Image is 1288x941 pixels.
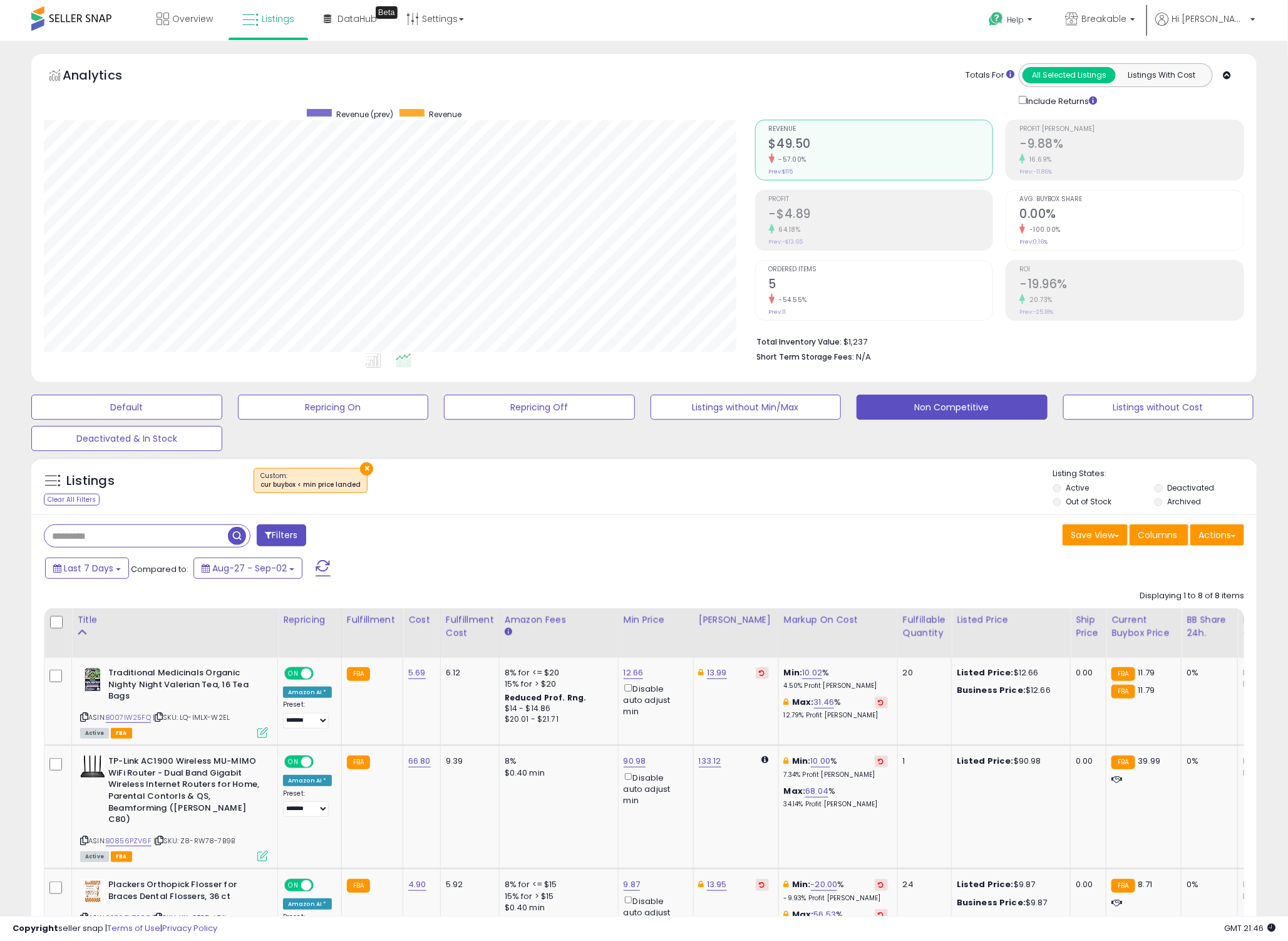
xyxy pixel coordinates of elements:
div: 0.00 [1076,756,1096,767]
span: OFF [312,880,332,891]
small: -54.55% [775,295,808,304]
span: Hi [PERSON_NAME] [1172,13,1247,25]
small: Prev: 0.16% [1019,238,1048,246]
span: 11.79 [1138,667,1155,678]
a: 13.95 [707,878,727,891]
span: Aug-27 - Sep-02 [212,562,287,574]
div: Amazon Fees [505,613,613,626]
div: Disable auto adjust min [624,771,684,806]
small: -100.00% [1025,225,1061,234]
span: Revenue [429,109,461,120]
small: FBA [347,756,370,769]
strong: Copyright [13,922,58,934]
small: Amazon Fees. [505,626,512,638]
img: 41M5T-7SRqL._SL40_.jpg [80,756,105,778]
small: FBA [1111,879,1135,893]
b: Min: [792,755,811,767]
span: FBA [111,728,132,739]
small: Prev: -25.18% [1019,308,1053,316]
small: FBA [1111,667,1135,681]
span: | SKU: YY-0TSD-LT4L [152,913,227,923]
span: DataHub [337,13,377,25]
div: ASIN: [80,756,268,860]
div: Title [77,613,272,626]
span: ON [286,757,301,767]
div: Displaying 1 to 8 of 8 items [1140,590,1244,602]
div: $20.01 - $21.71 [505,714,609,725]
span: All listings currently available for purchase on Amazon [80,851,109,862]
span: ON [286,668,301,679]
div: cur buybox < min price landed [260,481,361,489]
div: % [784,667,888,690]
b: Min: [792,878,811,890]
div: 8% for <= $20 [505,667,609,678]
button: Repricing Off [444,395,635,420]
div: FBM: 0 [1243,891,1284,902]
div: Min Price [624,613,688,626]
img: 51Glp1DIwXL._SL40_.jpg [80,667,105,692]
button: Filters [257,524,306,546]
span: Profit [769,196,993,203]
div: Clear All Filters [44,494,100,506]
h2: 0.00% [1019,207,1244,224]
a: B007IW25FQ [106,712,151,723]
span: Avg. Buybox Share [1019,196,1244,203]
div: ASIN: [80,879,268,937]
button: Listings With Cost [1115,67,1208,83]
small: Prev: 11 [769,308,786,316]
div: FBM: 10 [1243,767,1284,779]
a: Privacy Policy [162,922,217,934]
div: 0% [1187,667,1228,678]
span: OFF [312,668,332,679]
div: $90.98 [957,756,1061,767]
a: 13.99 [707,667,727,679]
b: Total Inventory Value: [757,336,842,347]
div: Include Returns [1009,93,1113,107]
a: 31.46 [814,696,835,709]
small: FBA [1111,756,1135,769]
div: seller snap | | [13,923,217,935]
span: Revenue (prev) [336,109,393,120]
div: Preset: [283,789,332,818]
div: $12.66 [957,667,1061,678]
button: × [360,462,373,476]
div: 0.00 [1076,667,1096,678]
div: $0.40 min [505,902,609,913]
p: 34.14% Profit [PERSON_NAME] [784,800,888,809]
div: Disable auto adjust min [624,682,684,717]
p: 4.50% Profit [PERSON_NAME] [784,682,888,690]
button: Columns [1130,524,1188,546]
button: Listings without Min/Max [651,395,842,420]
button: Deactivated & In Stock [31,426,222,451]
div: Fulfillable Quantity [903,613,946,640]
span: 8.71 [1138,878,1153,890]
span: Columns [1138,529,1177,541]
div: FBA: 5 [1243,667,1284,678]
div: 6.12 [446,667,490,678]
b: Max: [784,785,806,797]
h2: $49.50 [769,137,993,153]
span: | SKU: LQ-IMLX-W2EL [153,712,230,722]
button: Save View [1063,524,1128,546]
div: Repricing [283,613,336,626]
div: Current Buybox Price [1111,613,1176,640]
span: Breakable [1081,13,1126,25]
div: % [784,697,888,720]
div: % [784,786,888,809]
div: 9.39 [446,756,490,767]
div: $9.87 [957,897,1061,908]
a: 10.02 [802,667,822,679]
li: $1,237 [757,333,1235,348]
b: Max: [792,696,814,708]
span: Custom: [260,471,361,490]
b: Max: [792,908,814,920]
span: FBA [111,851,132,862]
div: Fulfillment [347,613,398,626]
button: Last 7 Days [45,558,129,579]
b: TP-Link AC1900 Wireless MU-MIMO WiFi Router - Dual Band Gigabit Wireless Internet Routers for Hom... [108,756,260,828]
div: % [784,909,888,932]
b: Listed Price: [957,755,1014,767]
span: Listings [262,13,294,25]
div: Cost [408,613,435,626]
div: 0% [1187,879,1228,890]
